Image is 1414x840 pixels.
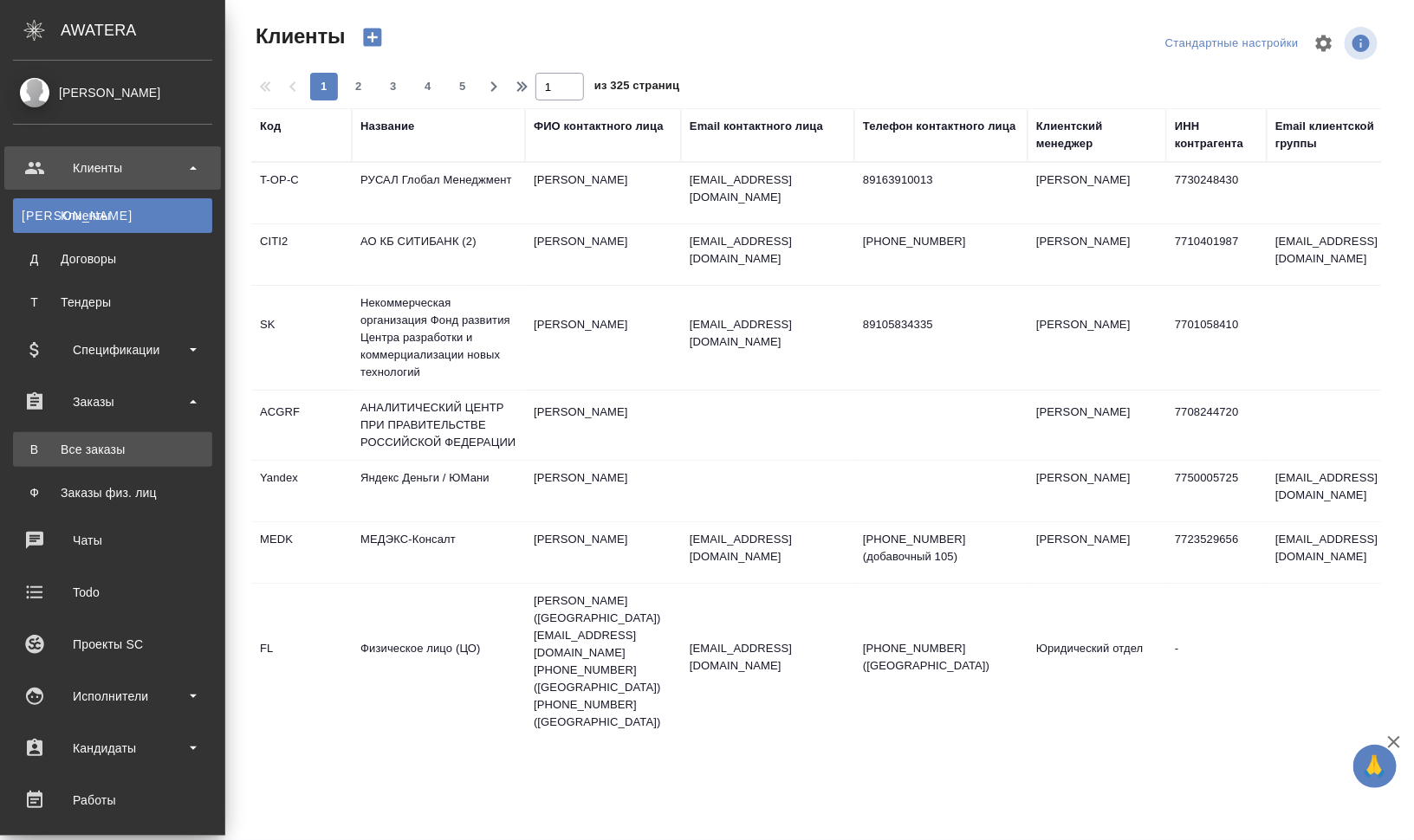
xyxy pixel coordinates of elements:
div: Телефон контактного лица [863,118,1016,135]
td: 7710401987 [1166,224,1267,285]
div: Email контактного лица [690,118,823,135]
td: [PERSON_NAME] [525,224,681,285]
span: Настроить таблицу [1303,23,1345,64]
td: 7730248430 [1166,163,1267,223]
button: Создать [352,23,393,52]
button: 5 [449,73,477,100]
td: [PERSON_NAME] [1028,522,1166,583]
td: [PERSON_NAME] [525,163,681,223]
p: [EMAIL_ADDRESS][DOMAIN_NAME] [690,531,846,565]
a: ДДоговоры [13,242,212,276]
div: split button [1161,30,1303,57]
td: [PERSON_NAME] [525,395,681,456]
div: Todo [13,579,212,605]
div: Проекты SC [13,631,212,657]
span: 3 [379,78,407,95]
span: Клиенты [251,23,345,50]
div: Email клиентской группы [1275,118,1414,152]
span: 🙏 [1360,748,1390,785]
td: 7701058410 [1166,307,1267,368]
span: 4 [414,78,442,95]
td: T-OP-C [251,163,352,223]
div: Все заказы [22,441,204,458]
td: SK [251,307,352,368]
p: [EMAIL_ADDRESS][DOMAIN_NAME] [690,171,846,206]
td: 7708244720 [1166,395,1267,456]
div: Заказы физ. лиц [22,484,204,501]
button: 3 [379,73,407,100]
td: Физическое лицо (ЦО) [352,631,525,692]
div: Код [260,118,281,135]
a: ФЗаказы физ. лиц [13,475,212,510]
td: Yandex [251,461,352,521]
p: 89163910013 [863,171,1019,189]
a: Todo [4,571,221,614]
a: Работы [4,779,221,822]
td: Яндекс Деньги / ЮМани [352,461,525,521]
td: МЕДЭКС-Консалт [352,522,525,583]
p: [PHONE_NUMBER] [863,233,1019,250]
td: АНАЛИТИЧЕСКИЙ ЦЕНТР ПРИ ПРАВИТЕЛЬСТВЕ РОССИЙСКОЙ ФЕДЕРАЦИИ [352,391,525,460]
div: Работы [13,787,212,813]
td: Некоммерческая организация Фонд развития Центра разработки и коммерциализации новых технологий [352,286,525,390]
span: 2 [345,78,373,95]
div: Клиенты [13,155,212,181]
div: ФИО контактного лица [534,118,664,135]
div: AWATERA [61,13,225,48]
p: [EMAIL_ADDRESS][DOMAIN_NAME] [690,640,846,675]
div: Кандидаты [13,735,212,761]
td: Юридический отдел [1028,631,1166,692]
p: 89105834335 [863,316,1019,333]
td: [PERSON_NAME] [1028,224,1166,285]
td: - [1166,631,1267,692]
td: АО КБ СИТИБАНК (2) [352,224,525,285]
div: Исполнители [13,683,212,709]
a: Чаты [4,519,221,562]
a: ТТендеры [13,285,212,320]
p: [EMAIL_ADDRESS][DOMAIN_NAME] [690,233,846,268]
td: РУСАЛ Глобал Менеджмент [352,163,525,223]
a: [PERSON_NAME]Клиенты [13,198,212,233]
button: 4 [414,73,442,100]
span: Посмотреть информацию [1345,27,1381,60]
a: ВВсе заказы [13,432,212,467]
td: ACGRF [251,395,352,456]
button: 🙏 [1353,745,1397,788]
div: Чаты [13,527,212,553]
td: FL [251,631,352,692]
div: Клиентский менеджер [1036,118,1158,152]
div: ИНН контрагента [1175,118,1258,152]
div: Заказы [13,389,212,415]
p: [EMAIL_ADDRESS][DOMAIN_NAME] [690,316,846,351]
td: CITI2 [251,224,352,285]
div: Тендеры [22,294,204,311]
a: Проекты SC [4,623,221,666]
td: [PERSON_NAME] [1028,395,1166,456]
p: [PHONE_NUMBER] ([GEOGRAPHIC_DATA]) [863,640,1019,675]
td: 7750005725 [1166,461,1267,521]
td: [PERSON_NAME] [525,461,681,521]
td: [PERSON_NAME] [1028,307,1166,368]
div: Спецификации [13,337,212,363]
div: Название [360,118,414,135]
td: [PERSON_NAME] [1028,163,1166,223]
p: [PHONE_NUMBER] (добавочный 105) [863,531,1019,565]
td: [PERSON_NAME] [1028,461,1166,521]
div: [PERSON_NAME] [13,83,212,102]
td: MEDK [251,522,352,583]
td: 7723529656 [1166,522,1267,583]
button: 2 [345,73,373,100]
div: Клиенты [22,207,204,224]
td: [PERSON_NAME] [525,307,681,368]
span: 5 [449,78,477,95]
span: из 325 страниц [594,75,679,100]
div: Договоры [22,250,204,268]
td: [PERSON_NAME] ([GEOGRAPHIC_DATA]) [EMAIL_ADDRESS][DOMAIN_NAME] [PHONE_NUMBER] ([GEOGRAPHIC_DATA])... [525,584,681,740]
td: [PERSON_NAME] [525,522,681,583]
